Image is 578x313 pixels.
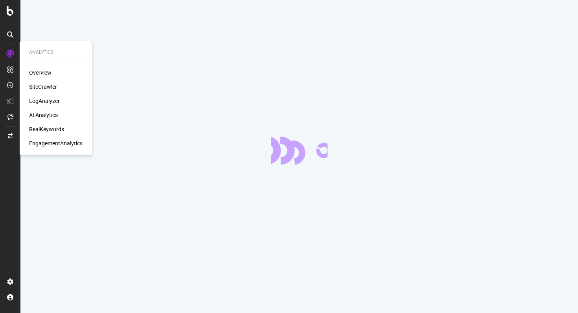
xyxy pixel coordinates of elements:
[29,97,60,105] a: LogAnalyzer
[29,49,83,56] div: Analytics
[29,139,83,147] a: EngagementAnalytics
[271,136,328,165] div: animation
[29,69,52,77] a: Overview
[29,125,64,133] a: RealKeywords
[29,111,58,119] a: AI Analytics
[29,83,57,91] a: SiteCrawler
